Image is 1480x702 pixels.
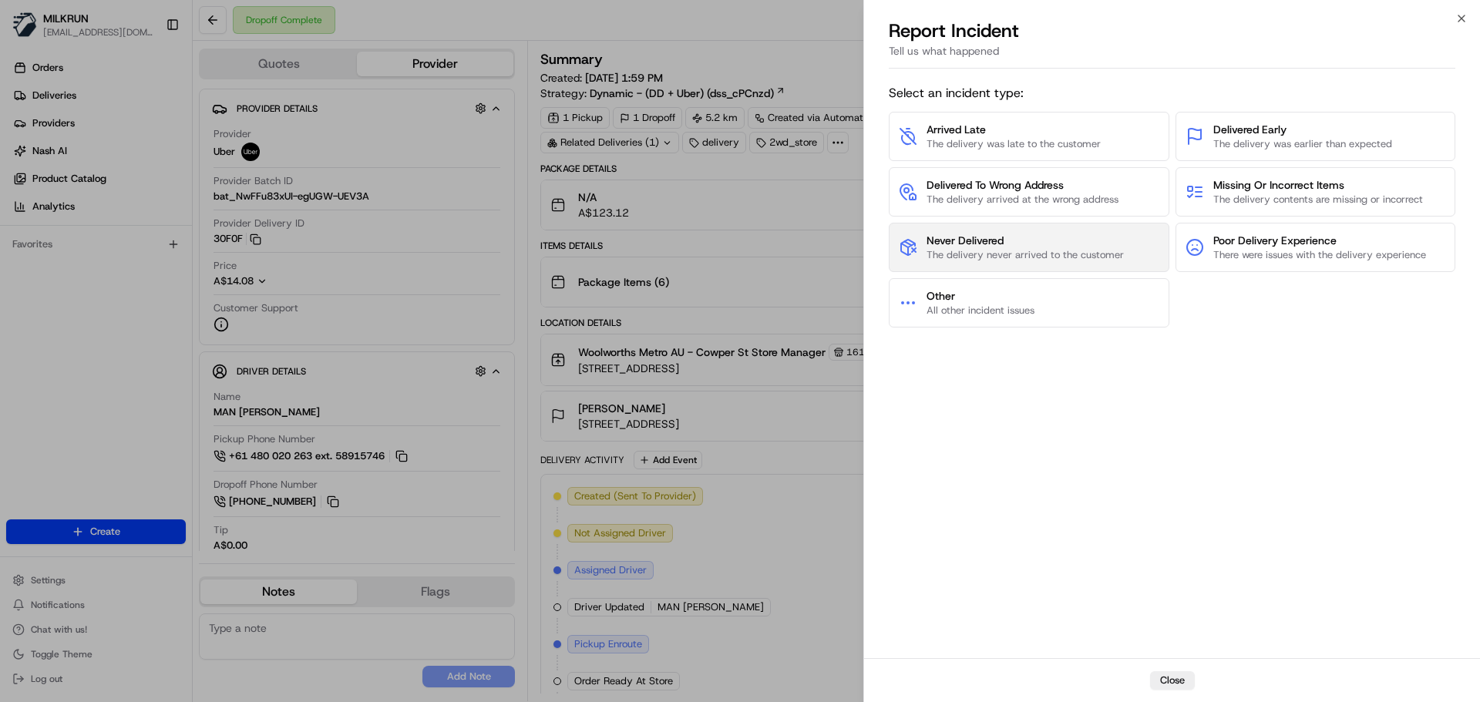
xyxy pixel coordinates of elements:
[927,288,1034,304] span: Other
[889,278,1169,327] button: OtherAll other incident issues
[927,137,1101,151] span: The delivery was late to the customer
[1213,122,1392,137] span: Delivered Early
[927,177,1118,193] span: Delivered To Wrong Address
[1176,112,1456,161] button: Delivered EarlyThe delivery was earlier than expected
[1213,248,1426,262] span: There were issues with the delivery experience
[1213,233,1426,248] span: Poor Delivery Experience
[889,167,1169,217] button: Delivered To Wrong AddressThe delivery arrived at the wrong address
[889,84,1455,102] span: Select an incident type:
[1213,177,1423,193] span: Missing Or Incorrect Items
[1213,193,1423,207] span: The delivery contents are missing or incorrect
[927,193,1118,207] span: The delivery arrived at the wrong address
[927,304,1034,317] span: All other incident issues
[1213,137,1392,151] span: The delivery was earlier than expected
[1150,671,1195,690] button: Close
[1176,167,1456,217] button: Missing Or Incorrect ItemsThe delivery contents are missing or incorrect
[927,233,1124,248] span: Never Delivered
[927,248,1124,262] span: The delivery never arrived to the customer
[927,122,1101,137] span: Arrived Late
[889,223,1169,272] button: Never DeliveredThe delivery never arrived to the customer
[1176,223,1456,272] button: Poor Delivery ExperienceThere were issues with the delivery experience
[889,43,1455,69] div: Tell us what happened
[889,112,1169,161] button: Arrived LateThe delivery was late to the customer
[889,18,1019,43] p: Report Incident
